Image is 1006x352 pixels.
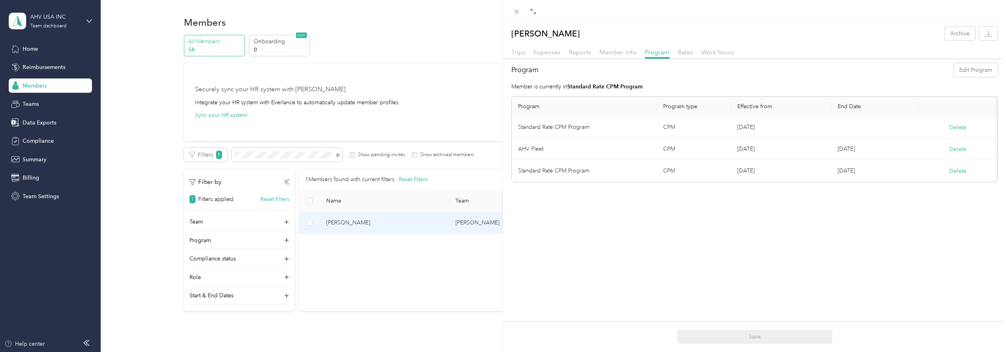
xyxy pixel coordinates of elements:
button: Edit Program [954,63,998,77]
th: End Date [831,97,918,117]
strong: Standard Rate CPM Program [567,83,643,90]
th: Program type [657,97,731,117]
span: Rates [678,48,693,56]
td: AHV Fleet [512,138,657,160]
span: Reports [569,48,591,56]
button: Archive [945,27,975,40]
td: [DATE] [731,138,831,160]
span: Trips [511,48,525,56]
span: Expenses [534,48,560,56]
td: [DATE] [831,138,918,160]
th: Effective from [731,97,831,117]
td: [DATE] [731,160,831,182]
span: Work hours [701,48,734,56]
span: Member info [599,48,637,56]
button: Delete [949,123,966,132]
span: Program [645,48,669,56]
td: Standard Rate CPM Program [512,117,657,138]
td: CPM [657,160,731,182]
td: [DATE] [831,160,918,182]
button: Delete [949,145,966,153]
p: Member is currently in . [511,82,998,91]
th: Program [512,97,657,117]
td: [DATE] [731,117,831,138]
td: Standard Rate CPM Program [512,160,657,182]
h2: Program [511,65,539,75]
td: CPM [657,117,731,138]
button: Delete [949,167,966,175]
p: [PERSON_NAME] [511,27,580,40]
iframe: Everlance-gr Chat Button Frame [962,308,1006,352]
td: CPM [657,138,731,160]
